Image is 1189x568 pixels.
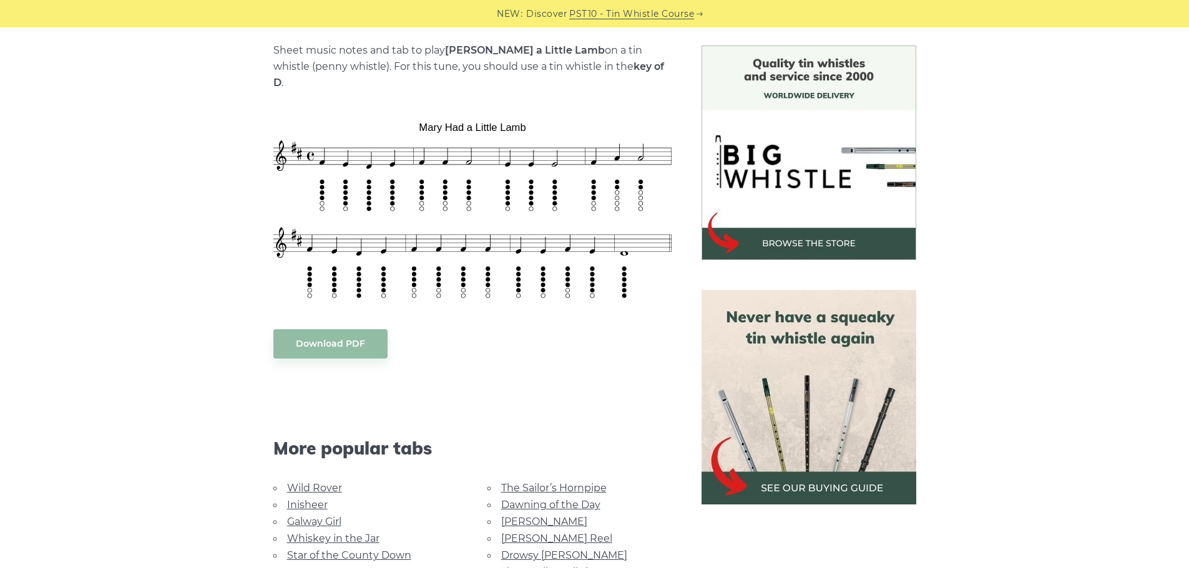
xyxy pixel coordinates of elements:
strong: [PERSON_NAME] a Little Lamb [445,44,605,56]
a: The Sailor’s Hornpipe [501,482,607,494]
a: [PERSON_NAME] [501,516,587,527]
p: Sheet music notes and tab to play on a tin whistle (penny whistle). For this tune, you should use... [273,42,672,91]
a: Dawning of the Day [501,499,600,511]
a: PST10 - Tin Whistle Course [569,7,694,21]
a: Drowsy [PERSON_NAME] [501,549,627,561]
a: [PERSON_NAME] Reel [501,532,612,544]
a: Inisheer [287,499,328,511]
a: Star of the County Down [287,549,411,561]
a: Download PDF [273,329,388,359]
img: BigWhistle Tin Whistle Store [702,46,916,260]
span: Discover [526,7,567,21]
a: Galway Girl [287,516,341,527]
span: NEW: [497,7,522,21]
span: More popular tabs [273,438,672,459]
a: Wild Rover [287,482,342,494]
img: Mary Had a Little Lamb Tin Whistle Tab & Sheet Music [273,117,672,304]
strong: key of D [273,60,664,89]
a: Whiskey in the Jar [287,532,379,544]
img: tin whistle buying guide [702,290,916,504]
